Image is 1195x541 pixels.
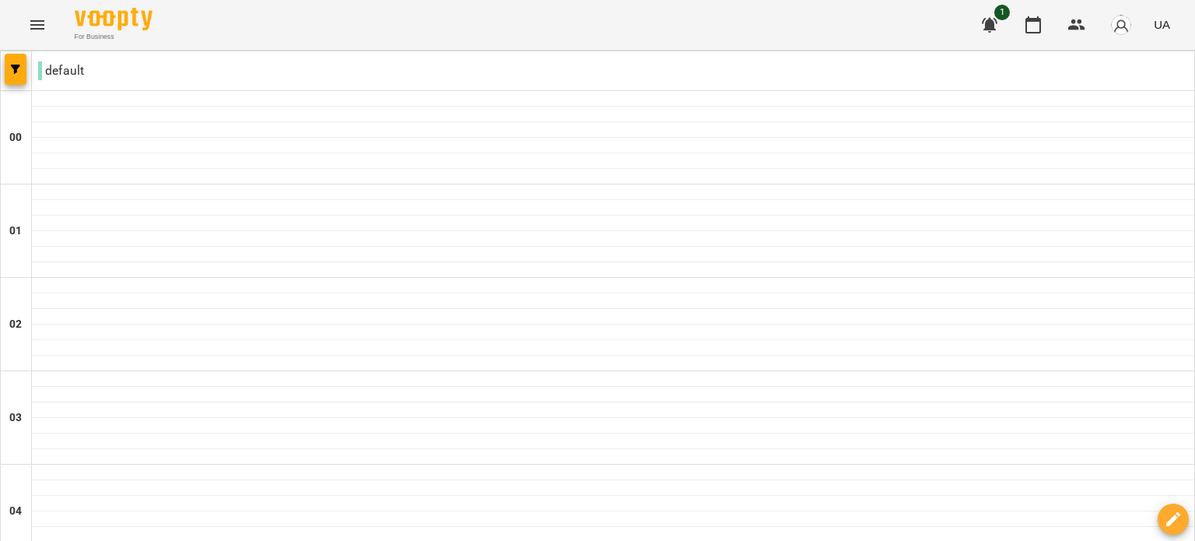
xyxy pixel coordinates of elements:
span: UA [1154,16,1170,33]
h6: 03 [9,409,22,427]
img: Voopty Logo [75,8,152,30]
span: For Business [75,32,152,42]
button: UA [1148,10,1176,39]
h6: 02 [9,316,22,333]
h6: 04 [9,503,22,520]
span: 1 [994,5,1010,20]
button: Menu [19,6,56,44]
p: default [38,61,84,80]
img: avatar_s.png [1110,14,1132,36]
h6: 00 [9,129,22,146]
h6: 01 [9,223,22,240]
